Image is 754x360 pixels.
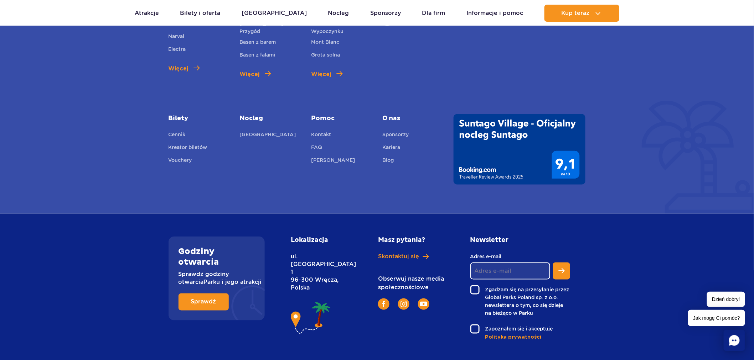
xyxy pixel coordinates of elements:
a: Mont Blanc [311,38,339,48]
a: Polityka prywatności [485,334,570,341]
img: Traveller Review Awards 2025' od Booking.com dla Suntago Village - wynik 9.1/10 [454,114,585,185]
a: [GEOGRAPHIC_DATA] [240,131,296,141]
a: Skontaktuj się [378,253,447,261]
button: Kup teraz [544,5,619,22]
a: Kontakt [311,131,331,141]
a: Nocleg [240,114,300,123]
span: Dzień dobry! [707,292,745,307]
label: Zapoznałem się i akceptuję [470,324,570,334]
a: Sponsorzy [382,131,409,141]
a: Nocleg [328,5,349,22]
h2: Masz pytania? [378,237,447,244]
input: Adres e-mail [470,263,550,280]
a: Więcej [169,64,200,73]
a: Koreańska Sala Wypoczynku [311,20,372,35]
a: Electra [169,45,186,55]
span: Więcej [240,70,260,79]
span: Polityka prywatności [485,334,542,341]
p: Obserwuj nasze media społecznościowe [378,275,447,292]
a: [PERSON_NAME] Przygód [240,20,300,35]
a: Grota solna [311,51,340,61]
a: Kariera [382,143,400,153]
a: Vouchery [169,156,192,166]
a: Kreator biletów [169,143,207,153]
a: Bilety i oferta [180,5,221,22]
a: Cennik [169,131,186,141]
a: [PERSON_NAME] [311,156,355,166]
span: Narval [169,33,185,39]
img: Instagram [401,301,407,307]
div: Chat [724,330,745,351]
img: Facebook [382,301,385,307]
a: Sponsorzy [370,5,401,22]
h2: Godziny otwarcia [179,247,255,268]
a: Bilety [169,114,229,123]
img: YouTube [420,302,427,307]
a: Dla firm [422,5,445,22]
a: Narval [169,32,185,42]
span: Jak mogę Ci pomóc? [688,310,745,326]
a: Więcej [240,70,271,79]
span: Mont Blanc [311,39,339,45]
label: Adres e-mail [470,253,550,261]
button: Zapisz się do newslettera [553,263,570,280]
a: Atrakcje [135,5,159,22]
a: Basen z barem [240,38,276,48]
span: Skontaktuj się [378,253,419,261]
span: Więcej [311,70,331,79]
p: ul. [GEOGRAPHIC_DATA] 1 96-300 Wręcza, Polska [291,253,346,292]
h2: Lokalizacja [291,237,346,244]
span: O nas [382,114,443,123]
a: Blog [382,156,394,166]
a: Basen z falami [240,51,275,61]
h2: Newsletter [470,237,570,244]
a: Więcej [311,70,342,79]
label: Zgadzam się na przesyłanie przez Global Parks Poland sp. z o.o. newslettera o tym, co się dzieje ... [470,285,570,317]
a: Informacje i pomoc [466,5,523,22]
span: Sprawdź [191,299,216,305]
a: [GEOGRAPHIC_DATA] [242,5,307,22]
a: FAQ [311,143,322,153]
a: Pomoc [311,114,372,123]
span: Kup teraz [561,10,589,16]
span: Więcej [169,64,188,73]
p: Sprawdź godziny otwarcia Parku i jego atrakcji [179,271,255,286]
a: Sprawdź [179,293,229,311]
